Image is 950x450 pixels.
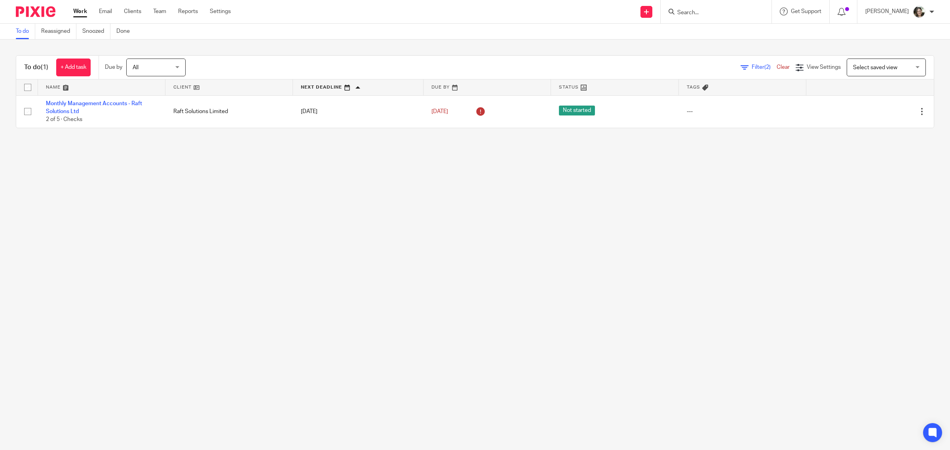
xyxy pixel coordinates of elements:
input: Search [676,9,748,17]
span: Get Support [791,9,821,14]
img: Pixie [16,6,55,17]
span: Filter [752,64,777,70]
a: Reassigned [41,24,76,39]
a: Clients [124,8,141,15]
a: + Add task [56,59,91,76]
span: (1) [41,64,48,70]
span: All [133,65,139,70]
span: Select saved view [853,65,897,70]
a: Done [116,24,136,39]
a: Monthly Management Accounts - Raft Solutions Ltd [46,101,142,114]
a: Clear [777,64,790,70]
span: 2 of 5 · Checks [46,117,82,122]
a: Snoozed [82,24,110,39]
a: Reports [178,8,198,15]
h1: To do [24,63,48,72]
a: Team [153,8,166,15]
a: Work [73,8,87,15]
span: (2) [764,64,771,70]
a: Email [99,8,112,15]
td: Raft Solutions Limited [165,95,293,128]
p: Due by [105,63,122,71]
p: [PERSON_NAME] [865,8,909,15]
a: Settings [210,8,231,15]
span: [DATE] [431,109,448,114]
td: [DATE] [293,95,424,128]
span: Tags [687,85,700,89]
a: To do [16,24,35,39]
span: View Settings [807,64,841,70]
span: Not started [559,106,595,115]
div: --- [687,108,798,115]
img: barbara-raine-.jpg [913,6,925,18]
